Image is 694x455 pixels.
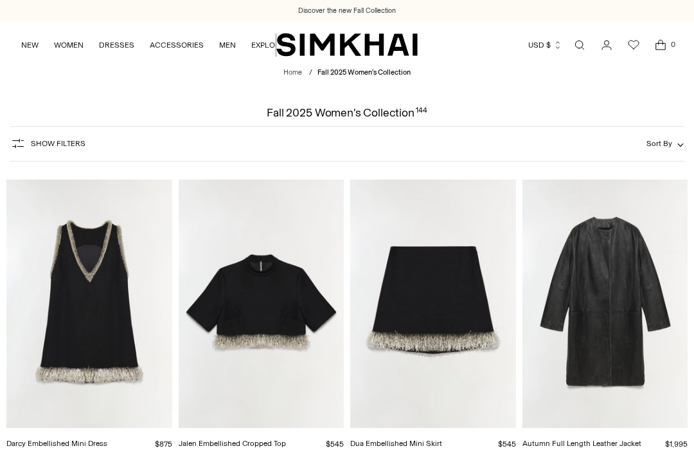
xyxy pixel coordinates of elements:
[646,136,684,151] button: Sort By
[594,32,619,58] a: Go to the account page
[667,39,679,50] span: 0
[31,139,85,148] span: Show Filters
[326,440,344,449] span: $545
[665,440,688,449] span: $1,995
[416,107,427,118] div: 144
[646,139,672,148] span: Sort By
[298,6,396,16] a: Discover the new Fall Collection
[179,180,344,428] a: Jalen Embellished Cropped Top
[648,32,673,58] a: Open cart modal
[528,31,562,59] button: USD $
[317,68,411,77] span: Fall 2025 Women's Collection
[21,31,39,59] a: NEW
[155,440,172,449] span: $875
[179,439,286,448] a: Jalen Embellished Cropped Top
[350,439,442,448] a: Dua Embellished Mini Skirt
[621,32,646,58] a: Wishlist
[251,31,285,59] a: EXPLORE
[567,32,592,58] a: Open search modal
[283,68,302,77] a: Home
[150,31,204,59] a: ACCESSORIES
[6,439,107,448] a: Darcy Embellished Mini Dress
[219,31,236,59] a: MEN
[54,31,84,59] a: WOMEN
[283,68,411,79] nav: breadcrumbs
[522,180,688,428] a: Autumn Full Length Leather Jacket
[6,180,172,428] a: Darcy Embellished Mini Dress
[10,133,85,154] button: Show Filters
[498,440,516,449] span: $545
[309,68,312,79] div: /
[350,180,516,428] a: Dua Embellished Mini Skirt
[99,31,134,59] a: DRESSES
[267,107,427,118] h1: Fall 2025 Women's Collection
[276,32,418,57] a: SIMKHAI
[522,439,641,448] a: Autumn Full Length Leather Jacket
